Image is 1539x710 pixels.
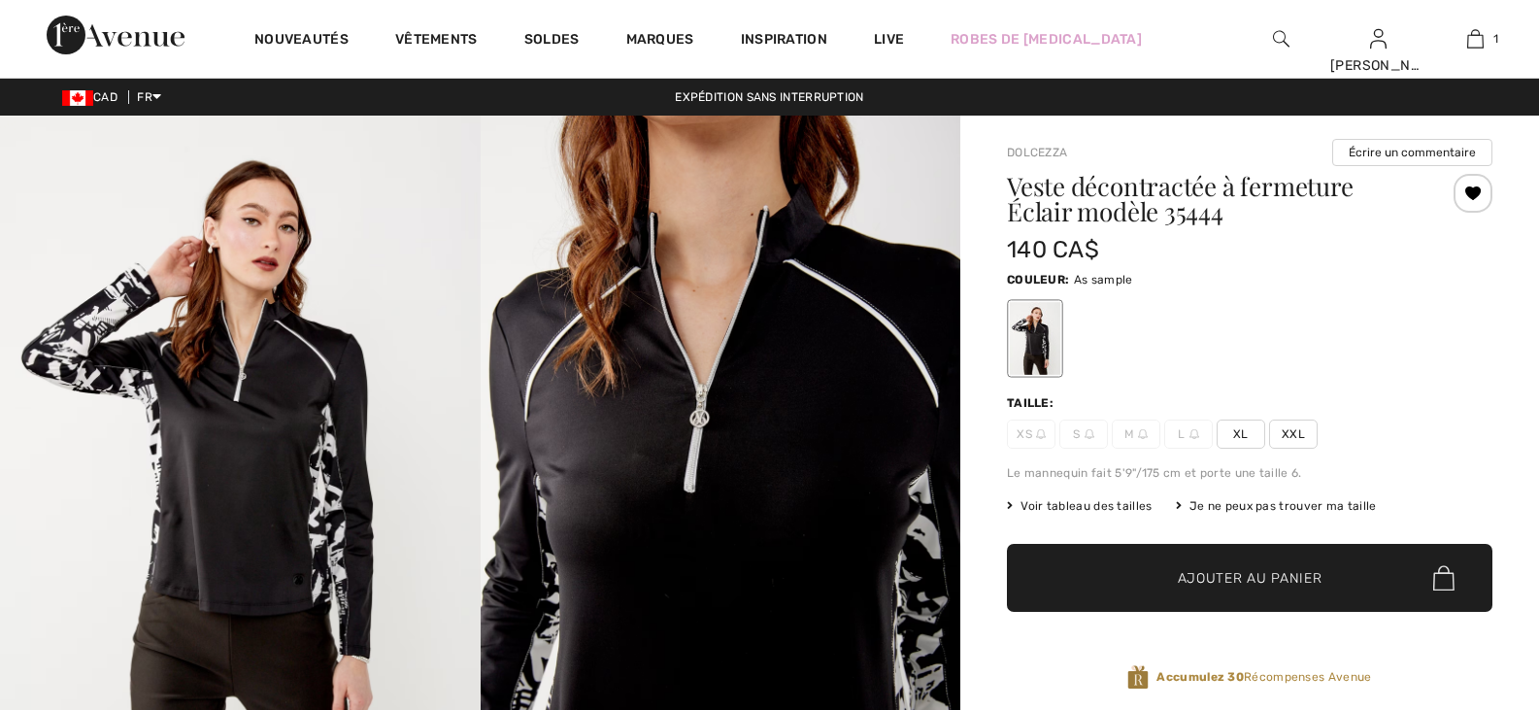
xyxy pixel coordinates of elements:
[1036,429,1046,439] img: ring-m.svg
[1007,497,1153,515] span: Voir tableau des tailles
[626,31,694,51] a: Marques
[1112,420,1160,449] span: M
[1007,464,1492,482] div: Le mannequin fait 5'9"/175 cm et porte une taille 6.
[1007,544,1492,612] button: Ajouter au panier
[1370,29,1387,48] a: Se connecter
[1007,236,1099,263] span: 140 CA$
[1164,420,1213,449] span: L
[1010,302,1060,375] div: As sample
[137,90,161,104] span: FR
[951,29,1142,50] a: Robes de [MEDICAL_DATA]
[47,16,184,54] img: 1ère Avenue
[1217,420,1265,449] span: XL
[1332,139,1492,166] button: Écrire un commentaire
[1007,146,1067,159] a: Dolcezza
[1269,420,1318,449] span: XXL
[1467,27,1484,51] img: Mon panier
[254,31,349,51] a: Nouveautés
[1176,497,1377,515] div: Je ne peux pas trouver ma taille
[1059,420,1108,449] span: S
[1156,670,1244,684] strong: Accumulez 30
[1273,27,1289,51] img: recherche
[1189,429,1199,439] img: ring-m.svg
[1178,568,1322,589] span: Ajouter au panier
[1127,664,1149,691] img: Récompenses Avenue
[524,31,580,51] a: Soldes
[1085,429,1094,439] img: ring-m.svg
[395,31,478,51] a: Vêtements
[1427,27,1522,51] a: 1
[1007,420,1055,449] span: XS
[62,90,93,106] img: Canadian Dollar
[874,29,904,50] a: Live
[741,31,827,51] span: Inspiration
[1007,394,1057,412] div: Taille:
[1007,174,1412,224] h1: Veste décontractée à fermeture Éclair modèle 35444
[1156,668,1371,686] span: Récompenses Avenue
[1007,273,1069,287] span: Couleur:
[62,90,125,104] span: CAD
[1370,27,1387,51] img: Mes infos
[1493,30,1498,48] span: 1
[1330,55,1425,76] div: [PERSON_NAME]
[1074,273,1133,287] span: As sample
[1138,429,1148,439] img: ring-m.svg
